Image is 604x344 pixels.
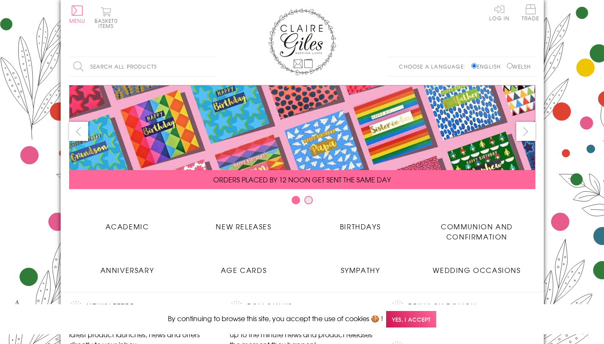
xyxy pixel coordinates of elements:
a: Communion and Confirmation [419,215,535,242]
a: Trade [522,4,540,22]
a: Privacy Policy [408,301,476,312]
span: ORDERS PLACED BY 12 NOON GET SENT THE SAME DAY [213,174,391,184]
a: Birthdays [302,215,419,231]
input: English [471,63,477,69]
input: Welsh [507,63,512,69]
button: prev [69,122,88,141]
span: Academic [106,221,149,231]
a: Wedding Occasions [419,259,535,275]
img: Claire Giles Greetings Cards [268,8,336,75]
span: Sympathy [341,265,380,275]
div: Carousel Pagination [69,195,535,209]
label: Welsh [507,63,531,70]
button: Carousel Page 2 [304,196,313,204]
a: Academic [69,215,186,231]
a: Age Cards [186,259,302,275]
button: next [516,122,535,141]
p: Choose a language: [399,63,470,70]
input: Search all products [69,57,217,76]
a: Anniversary [69,259,186,275]
label: English [471,63,505,70]
a: Sympathy [302,259,419,275]
span: Birthdays [340,221,381,231]
span: Anniversary [100,265,154,275]
a: Log In [489,4,509,21]
input: Search [209,57,217,76]
span: Wedding Occasions [433,265,520,275]
span: Yes, I accept [386,311,436,327]
span: Menu [69,17,86,25]
span: 0 items [98,17,118,30]
a: New Releases [186,215,302,231]
span: Age Cards [221,265,267,275]
button: Menu [69,6,86,23]
button: Basket0 items [95,7,118,28]
h2: Newsletter [69,301,213,314]
span: Communion and Confirmation [441,221,513,242]
button: Carousel Page 1 (Current Slide) [292,196,300,204]
span: New Releases [216,221,271,231]
span: Trade [522,4,540,21]
h2: Follow Us [230,301,374,314]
